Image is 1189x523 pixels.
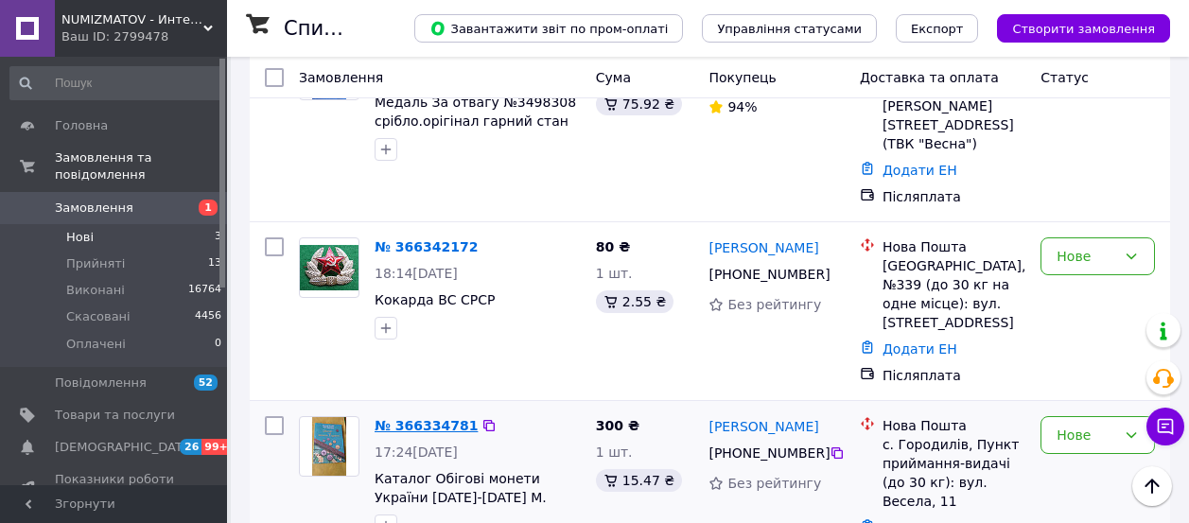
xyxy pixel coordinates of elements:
[299,70,383,85] span: Замовлення
[596,418,639,433] span: 300 ₴
[300,245,358,291] img: Фото товару
[215,336,221,353] span: 0
[375,95,576,148] a: Медаль За отвагу №3498308 срібло.орігінал гарний стан №518
[66,308,131,325] span: Скасовані
[997,14,1170,43] button: Створити замовлення
[55,149,227,183] span: Замовлення та повідомлення
[55,439,195,456] span: [DEMOGRAPHIC_DATA]
[188,282,221,299] span: 16764
[180,439,201,455] span: 26
[414,14,683,43] button: Завантажити звіт по пром-оплаті
[66,255,125,272] span: Прийняті
[883,341,957,357] a: Додати ЕН
[978,20,1170,35] a: Створити замовлення
[708,445,830,461] span: [PHONE_NUMBER]
[55,407,175,424] span: Товари та послуги
[708,267,830,282] span: [PHONE_NUMBER]
[55,471,175,505] span: Показники роботи компанії
[9,66,223,100] input: Пошук
[708,417,818,436] a: [PERSON_NAME]
[911,22,964,36] span: Експорт
[61,28,227,45] div: Ваш ID: 2799478
[299,416,359,477] a: Фото товару
[55,200,133,217] span: Замовлення
[702,14,877,43] button: Управління статусами
[66,229,94,246] span: Нові
[199,200,218,216] span: 1
[596,469,682,492] div: 15.47 ₴
[375,292,495,307] a: Кокарда ВС СРСР
[1057,425,1116,445] div: Нове
[596,93,682,115] div: 75.92 ₴
[201,439,233,455] span: 99+
[896,14,979,43] button: Експорт
[1057,246,1116,267] div: Нове
[55,375,147,392] span: Повідомлення
[299,237,359,298] a: Фото товару
[1146,408,1184,445] button: Чат з покупцем
[194,375,218,391] span: 52
[375,418,478,433] a: № 366334781
[883,366,1025,385] div: Післяплата
[717,22,862,36] span: Управління статусами
[55,117,108,134] span: Головна
[596,290,673,313] div: 2.55 ₴
[1040,70,1089,85] span: Статус
[727,476,821,491] span: Без рейтингу
[860,70,999,85] span: Доставка та оплата
[883,237,1025,256] div: Нова Пошта
[1012,22,1155,36] span: Створити замовлення
[883,256,1025,332] div: [GEOGRAPHIC_DATA], №339 (до 30 кг на одне місце): вул. [STREET_ADDRESS]
[727,99,757,114] span: 94%
[883,187,1025,206] div: Післяплата
[375,239,478,254] a: № 366342172
[61,11,203,28] span: NUMIZMATOV - Интернет-магазин для коллекционеров
[429,20,668,37] span: Завантажити звіт по пром-оплаті
[727,297,821,312] span: Без рейтингу
[596,239,630,254] span: 80 ₴
[375,266,458,281] span: 18:14[DATE]
[883,416,1025,435] div: Нова Пошта
[596,70,631,85] span: Cума
[215,229,221,246] span: 3
[195,308,221,325] span: 4456
[708,70,776,85] span: Покупець
[208,255,221,272] span: 13
[883,59,1025,153] div: Самбір, №2 (до 30 кг): вул. Б. [PERSON_NAME][STREET_ADDRESS] (ТВК "Весна")
[66,336,126,353] span: Оплачені
[312,417,345,476] img: Фото товару
[883,435,1025,511] div: с. Городилів, Пункт приймання-видачі (до 30 кг): вул. Весела, 11
[883,163,957,178] a: Додати ЕН
[66,282,125,299] span: Виконані
[1132,466,1172,506] button: Наверх
[596,266,633,281] span: 1 шт.
[375,445,458,460] span: 17:24[DATE]
[596,445,633,460] span: 1 шт.
[284,17,476,40] h1: Список замовлень
[708,238,818,257] a: [PERSON_NAME]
